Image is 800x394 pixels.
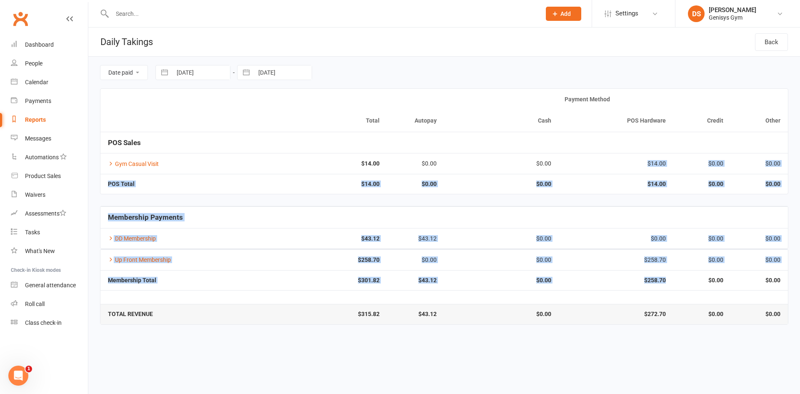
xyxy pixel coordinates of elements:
[25,173,61,179] div: Product Sales
[11,110,88,129] a: Reports
[738,257,780,263] div: $0.00
[452,236,551,242] div: $0.00
[108,311,153,317] strong: TOTAL REVENUE
[25,319,62,326] div: Class check-in
[25,60,42,67] div: People
[25,98,51,104] div: Payments
[395,277,437,284] strong: $43.12
[280,118,380,124] div: Total
[738,277,780,284] strong: $0.00
[395,311,437,317] strong: $43.12
[681,236,723,242] div: $0.00
[560,10,571,17] span: Add
[738,311,780,317] strong: $0.00
[25,229,40,236] div: Tasks
[25,41,54,48] div: Dashboard
[11,314,88,332] a: Class kiosk mode
[566,257,666,263] div: $258.70
[755,33,788,51] a: Back
[681,181,723,187] strong: $0.00
[11,148,88,167] a: Automations
[280,161,380,167] strong: $14.00
[566,236,666,242] div: $0.00
[25,282,76,289] div: General attendance
[110,8,535,20] input: Search...
[25,79,48,85] div: Calendar
[25,248,55,254] div: What's New
[566,277,666,284] strong: $258.70
[108,181,135,187] strong: POS Total
[452,161,551,167] div: $0.00
[25,210,66,217] div: Assessments
[108,161,159,167] a: Gym Casual Visit
[395,96,780,103] div: Payment Method
[395,181,437,187] strong: $0.00
[709,6,756,14] div: [PERSON_NAME]
[108,235,156,242] a: DD Membership
[108,256,171,263] a: Up Front Membership
[280,311,380,317] strong: $315.82
[11,35,88,54] a: Dashboard
[254,65,312,80] input: To
[738,161,780,167] div: $0.00
[452,311,551,317] strong: $0.00
[10,8,31,29] a: Clubworx
[11,223,88,242] a: Tasks
[395,236,437,242] div: $43.12
[615,4,638,23] span: Settings
[172,65,230,80] input: From
[8,366,28,386] iframe: Intercom live chat
[738,181,780,187] strong: $0.00
[280,181,380,187] strong: $14.00
[395,257,437,263] div: $0.00
[25,135,51,142] div: Messages
[11,73,88,92] a: Calendar
[25,366,32,372] span: 1
[25,154,59,161] div: Automations
[395,161,437,167] div: $0.00
[11,276,88,295] a: General attendance kiosk mode
[25,301,45,307] div: Roll call
[108,213,780,221] h5: Membership Payments
[280,277,380,284] strong: $301.82
[452,181,551,187] strong: $0.00
[681,257,723,263] div: $0.00
[108,139,780,147] h5: POS Sales
[11,167,88,186] a: Product Sales
[738,236,780,242] div: $0.00
[681,118,723,124] div: Credit
[11,129,88,148] a: Messages
[452,118,551,124] div: Cash
[395,118,437,124] div: Autopay
[546,7,581,21] button: Add
[11,92,88,110] a: Payments
[452,257,551,263] div: $0.00
[280,257,380,263] strong: $258.70
[25,191,45,198] div: Waivers
[566,161,666,167] div: $14.00
[738,118,780,124] div: Other
[681,311,723,317] strong: $0.00
[709,14,756,21] div: Genisys Gym
[11,295,88,314] a: Roll call
[681,161,723,167] div: $0.00
[566,181,666,187] strong: $14.00
[681,277,723,284] strong: $0.00
[688,5,705,22] div: DS
[280,236,380,242] strong: $43.12
[566,118,666,124] div: POS Hardware
[88,28,153,56] h1: Daily Takings
[11,54,88,73] a: People
[25,116,46,123] div: Reports
[108,277,156,284] strong: Membership Total
[11,186,88,204] a: Waivers
[11,242,88,261] a: What's New
[11,204,88,223] a: Assessments
[566,311,666,317] strong: $272.70
[452,277,551,284] strong: $0.00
